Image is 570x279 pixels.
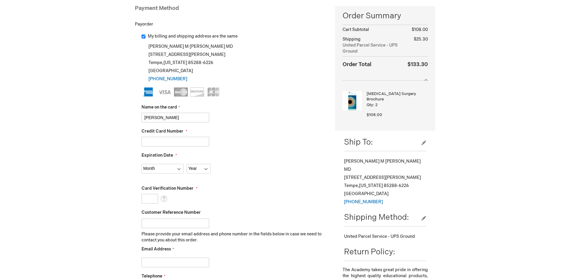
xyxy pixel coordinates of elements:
[367,91,426,102] strong: [MEDICAL_DATA] Surgery Brochure
[344,199,383,204] a: [PHONE_NUMBER]
[343,91,362,110] img: Vitrectomy Surgery Brochure
[367,112,382,117] span: $108.00
[142,137,209,146] input: Credit Card Number
[190,87,204,97] img: Discover
[148,34,238,39] span: My billing and shipping address are the same
[414,37,428,42] span: $25.30
[344,138,373,147] span: Ship To:
[142,210,201,215] span: Customer Reference Number
[142,194,158,204] input: Card Verification Number
[343,42,407,54] span: United Parcel Service - UPS Ground
[142,231,326,243] p: Please provide your email address and phone number in the fields below in case we need to contact...
[142,129,183,134] span: Credit Card Number
[135,22,153,27] span: Payorder
[375,103,378,107] span: 2
[343,25,407,35] th: Cart Subtotal
[135,5,326,15] div: Payment Method
[174,87,188,97] img: MasterCard
[412,27,428,32] span: $108.00
[158,87,172,97] img: Visa
[344,247,395,257] span: Return Policy:
[343,37,361,42] span: Shipping
[142,42,326,83] div: [PERSON_NAME] M [PERSON_NAME] MD [STREET_ADDRESS][PERSON_NAME] Tempe , 85288-6226 [GEOGRAPHIC_DATA]
[359,183,383,188] span: [US_STATE]
[142,153,173,158] span: Expiration Date
[344,234,415,239] span: United Parcel Service - UPS Ground
[142,105,177,110] span: Name on the card
[206,87,220,97] img: JCB
[142,186,194,191] span: Card Verification Number
[344,157,426,206] div: [PERSON_NAME] M [PERSON_NAME] MD [STREET_ADDRESS][PERSON_NAME] Tempe , 85288-6226 [GEOGRAPHIC_DATA]
[407,61,428,68] span: $133.30
[142,247,171,252] span: Email Address
[148,76,187,81] a: [PHONE_NUMBER]
[142,87,155,97] img: American Express
[142,274,162,279] span: Telephone
[344,213,409,222] span: Shipping Method:
[163,60,187,65] span: [US_STATE]
[367,103,373,107] span: Qty
[343,60,371,69] strong: Order Total
[343,11,428,25] span: Order Summary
